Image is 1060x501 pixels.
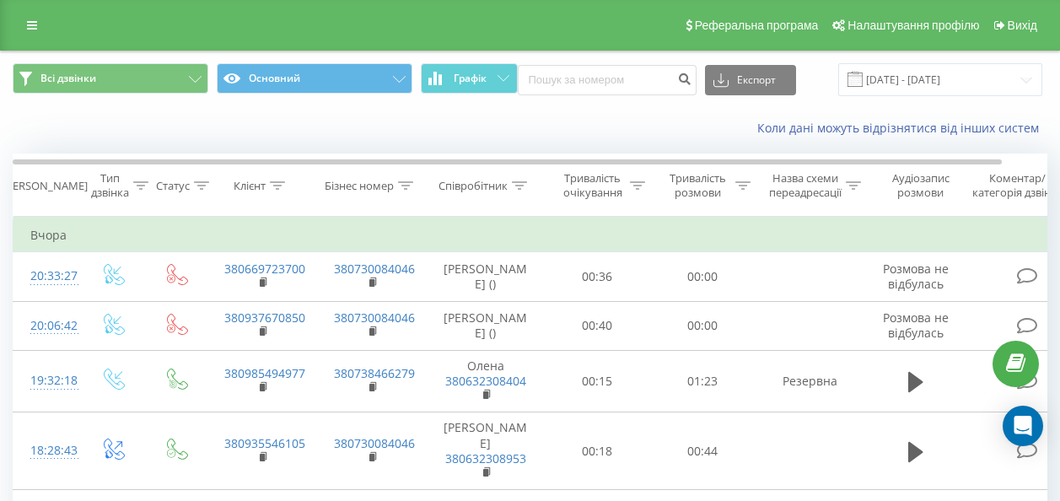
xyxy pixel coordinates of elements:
[334,435,415,451] a: 380730084046
[30,310,64,342] div: 20:06:42
[559,171,626,200] div: Тривалість очікування
[1008,19,1037,32] span: Вихід
[756,350,865,412] td: Резервна
[40,72,96,85] span: Всі дзвінки
[334,365,415,381] a: 380738466279
[880,171,961,200] div: Аудіозапис розмови
[518,65,697,95] input: Пошук за номером
[30,364,64,397] div: 19:32:18
[705,65,796,95] button: Експорт
[224,435,305,451] a: 380935546105
[427,412,545,490] td: [PERSON_NAME]
[224,365,305,381] a: 380985494977
[847,19,979,32] span: Налаштування профілю
[883,310,949,341] span: Розмова не відбулась
[665,171,731,200] div: Тривалість розмови
[325,179,394,193] div: Бізнес номер
[3,179,88,193] div: [PERSON_NAME]
[427,301,545,350] td: [PERSON_NAME] ()
[650,412,756,490] td: 00:44
[769,171,842,200] div: Назва схеми переадресації
[439,179,508,193] div: Співробітник
[757,120,1047,136] a: Коли дані можуть відрізнятися вiд інших систем
[883,261,949,292] span: Розмова не відбулась
[91,171,129,200] div: Тип дзвінка
[13,63,208,94] button: Всі дзвінки
[30,260,64,293] div: 20:33:27
[334,261,415,277] a: 380730084046
[545,252,650,301] td: 00:36
[30,434,64,467] div: 18:28:43
[224,310,305,326] a: 380937670850
[224,261,305,277] a: 380669723700
[445,373,526,389] a: 380632308404
[650,350,756,412] td: 01:23
[427,252,545,301] td: [PERSON_NAME] ()
[156,179,190,193] div: Статус
[545,412,650,490] td: 00:18
[545,350,650,412] td: 00:15
[650,301,756,350] td: 00:00
[1003,406,1043,446] div: Open Intercom Messenger
[421,63,518,94] button: Графік
[445,450,526,466] a: 380632308953
[334,310,415,326] a: 380730084046
[427,350,545,412] td: Олена
[454,73,487,84] span: Графік
[217,63,412,94] button: Основний
[650,252,756,301] td: 00:00
[545,301,650,350] td: 00:40
[234,179,266,193] div: Клієнт
[695,19,819,32] span: Реферальна програма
